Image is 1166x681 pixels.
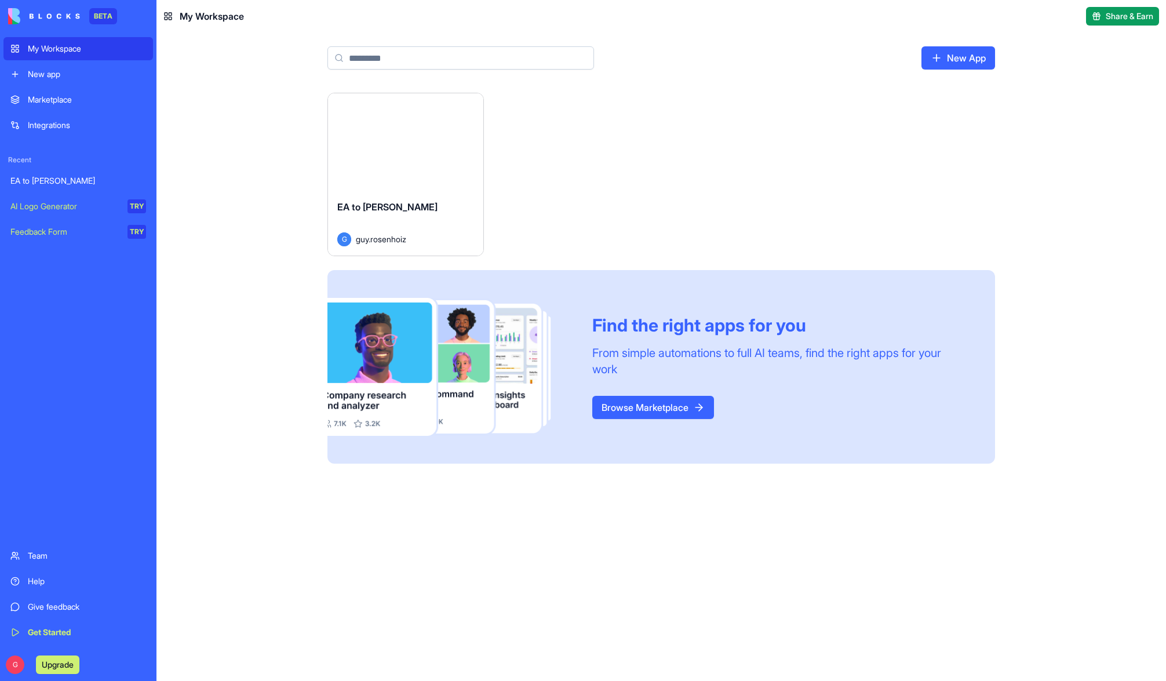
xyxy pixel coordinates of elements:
[28,94,146,105] div: Marketplace
[327,298,574,436] img: Frame_181_egmpey.png
[127,225,146,239] div: TRY
[3,63,153,86] a: New app
[3,570,153,593] a: Help
[3,544,153,567] a: Team
[10,201,119,212] div: AI Logo Generator
[592,345,967,377] div: From simple automations to full AI teams, find the right apps for your work
[28,601,146,613] div: Give feedback
[3,595,153,618] a: Give feedback
[1106,10,1153,22] span: Share & Earn
[127,199,146,213] div: TRY
[327,93,484,256] a: EA to [PERSON_NAME]Gguy.rosenhoiz
[337,201,438,213] span: EA to [PERSON_NAME]
[3,195,153,218] a: AI Logo GeneratorTRY
[10,226,119,238] div: Feedback Form
[28,550,146,562] div: Team
[89,8,117,24] div: BETA
[180,9,244,23] span: My Workspace
[3,37,153,60] a: My Workspace
[28,119,146,131] div: Integrations
[3,220,153,243] a: Feedback FormTRY
[592,315,967,336] div: Find the right apps for you
[8,8,80,24] img: logo
[3,155,153,165] span: Recent
[28,576,146,587] div: Help
[1086,7,1159,26] button: Share & Earn
[356,233,406,245] span: guy.rosenhoiz
[8,8,117,24] a: BETA
[3,114,153,137] a: Integrations
[3,621,153,644] a: Get Started
[28,68,146,80] div: New app
[28,43,146,54] div: My Workspace
[337,232,351,246] span: G
[3,169,153,192] a: EA to [PERSON_NAME]
[3,88,153,111] a: Marketplace
[592,396,714,419] a: Browse Marketplace
[6,655,24,674] span: G
[10,175,146,187] div: EA to [PERSON_NAME]
[36,655,79,674] button: Upgrade
[36,658,79,670] a: Upgrade
[921,46,995,70] a: New App
[28,627,146,638] div: Get Started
